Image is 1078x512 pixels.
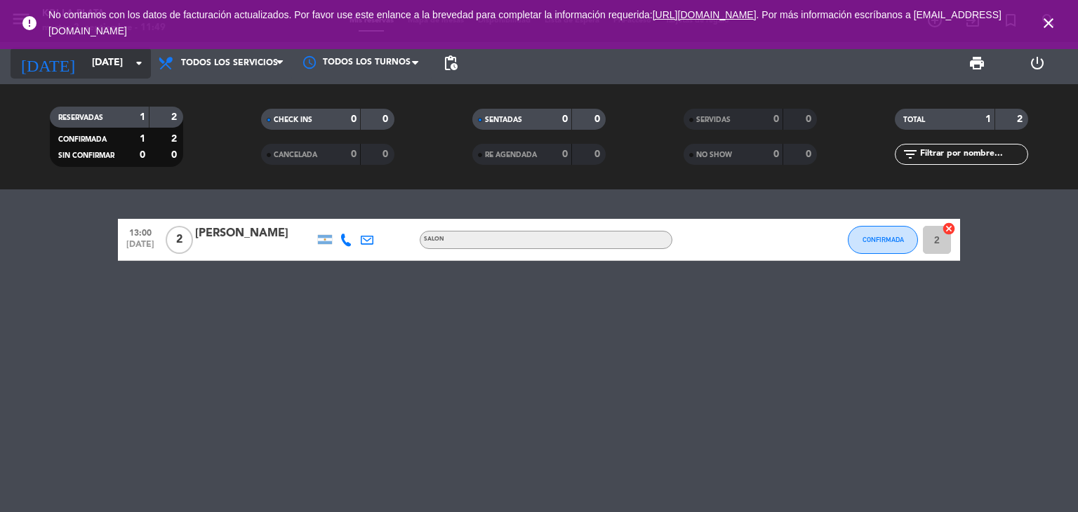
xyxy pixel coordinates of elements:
span: print [969,55,985,72]
strong: 0 [351,114,357,124]
span: SALON [424,236,444,242]
span: [DATE] [123,240,158,256]
strong: 0 [140,150,145,160]
span: TOTAL [903,116,925,123]
i: power_settings_new [1029,55,1046,72]
strong: 1 [985,114,991,124]
div: LOG OUT [1007,42,1067,84]
strong: 0 [773,114,779,124]
span: SENTADAS [485,116,522,123]
span: SIN CONFIRMAR [58,152,114,159]
span: NO SHOW [696,151,732,159]
i: cancel [942,222,956,236]
span: 2 [166,226,193,254]
input: Filtrar por nombre... [919,147,1027,162]
span: CONFIRMADA [863,236,904,243]
strong: 1 [140,134,145,144]
span: CONFIRMADA [58,136,107,143]
strong: 0 [171,150,180,160]
a: . Por más información escríbanos a [EMAIL_ADDRESS][DOMAIN_NAME] [48,9,1002,36]
strong: 2 [171,134,180,144]
span: RESERVADAS [58,114,103,121]
div: [PERSON_NAME] [195,224,314,243]
span: 13:00 [123,224,158,240]
span: CHECK INS [274,116,312,123]
strong: 0 [773,149,779,159]
strong: 0 [562,114,568,124]
strong: 1 [140,112,145,122]
span: No contamos con los datos de facturación actualizados. Por favor use este enlance a la brevedad p... [48,9,1002,36]
strong: 0 [594,149,603,159]
span: SERVIDAS [696,116,731,123]
strong: 0 [562,149,568,159]
i: arrow_drop_down [131,55,147,72]
span: CANCELADA [274,151,317,159]
strong: 0 [806,149,814,159]
button: CONFIRMADA [848,226,918,254]
i: [DATE] [11,48,85,79]
i: filter_list [902,146,919,163]
strong: 0 [351,149,357,159]
i: error [21,15,38,32]
strong: 0 [382,149,391,159]
strong: 0 [806,114,814,124]
strong: 0 [382,114,391,124]
strong: 2 [1017,114,1025,124]
i: close [1040,15,1057,32]
strong: 2 [171,112,180,122]
span: RE AGENDADA [485,151,537,159]
span: Todos los servicios [181,58,278,68]
span: pending_actions [442,55,459,72]
strong: 0 [594,114,603,124]
a: [URL][DOMAIN_NAME] [653,9,757,20]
